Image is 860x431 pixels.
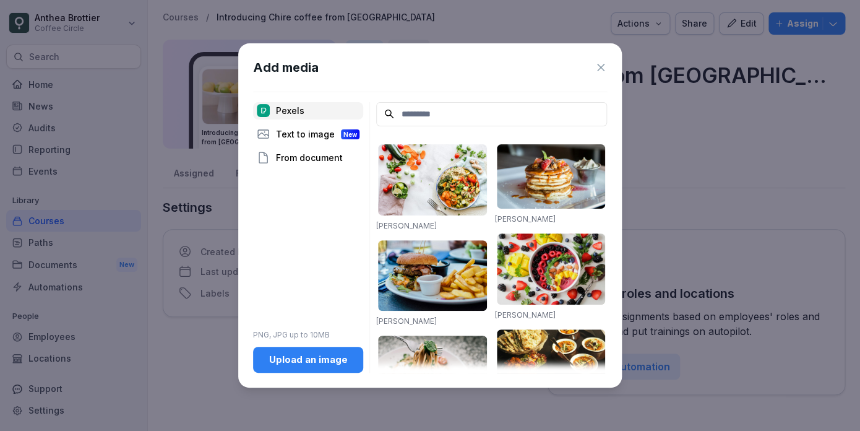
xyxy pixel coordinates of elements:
a: [PERSON_NAME] [376,221,437,230]
h1: Add media [253,58,319,77]
img: pexels-photo-1640777.jpeg [378,144,487,215]
img: pexels-photo-958545.jpeg [497,329,606,389]
div: From document [253,149,363,167]
div: Pexels [253,102,363,120]
a: [PERSON_NAME] [376,316,437,326]
img: pexels.png [257,104,270,117]
img: pexels-photo-1099680.jpeg [497,233,606,305]
img: pexels-photo-70497.jpeg [378,240,487,311]
div: New [341,129,359,139]
p: PNG, JPG up to 10MB [253,329,363,341]
button: Upload an image [253,347,363,373]
img: pexels-photo-376464.jpeg [497,144,606,209]
div: Text to image [253,126,363,143]
a: [PERSON_NAME] [495,310,556,320]
img: pexels-photo-1279330.jpeg [378,336,487,407]
div: Upload an image [263,353,353,367]
a: [PERSON_NAME] [495,214,556,224]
